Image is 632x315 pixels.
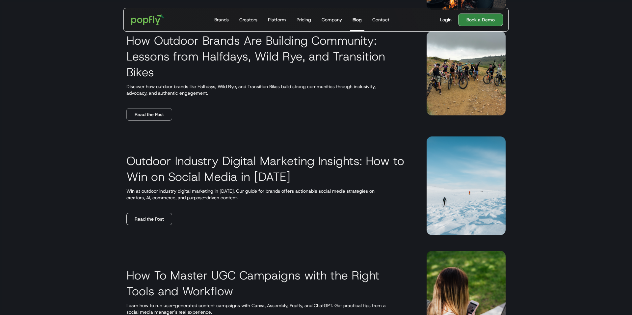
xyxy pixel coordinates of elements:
div: Blog [353,16,362,23]
a: Pricing [294,8,314,31]
a: Brands [212,8,231,31]
div: Brands [214,16,229,23]
h3: Outdoor Industry Digital Marketing Insights: How to Win on Social Media in [DATE] [126,153,411,184]
p: Discover how outdoor brands like Halfdays, Wild Rye, and Transition Bikes build strong communitie... [126,83,411,96]
h3: How Outdoor Brands Are Building Community: Lessons from Halfdays, Wild Rye, and Transition Bikes [126,33,411,80]
a: Login [437,16,454,23]
div: Creators [239,16,257,23]
div: Login [440,16,452,23]
a: Company [319,8,345,31]
a: Contact [370,8,392,31]
div: Contact [372,16,389,23]
p: Win at outdoor industry digital marketing in [DATE]. Our guide for brands offers actionable socia... [126,188,411,201]
a: Read the Post [126,213,172,225]
a: Platform [265,8,289,31]
a: Read the Post [126,108,172,121]
a: home [126,10,169,30]
div: Company [322,16,342,23]
div: Platform [268,16,286,23]
a: Creators [237,8,260,31]
a: Blog [350,8,364,31]
div: Pricing [297,16,311,23]
h3: How To Master UGC Campaigns with the Right Tools and Workflow [126,267,411,299]
a: Book a Demo [458,13,503,26]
